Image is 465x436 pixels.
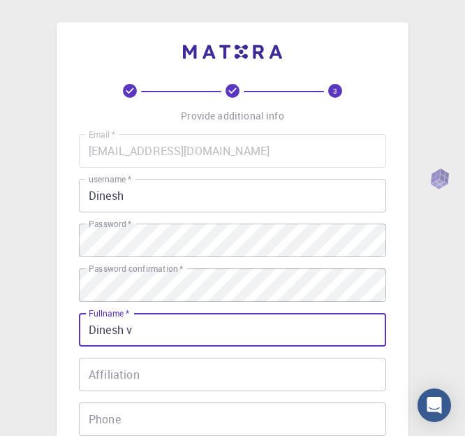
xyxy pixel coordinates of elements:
label: Password [89,218,131,230]
label: Email [89,129,115,140]
label: username [89,173,131,185]
text: 3 [333,86,337,96]
p: Provide additional info [181,109,283,123]
div: Open Intercom Messenger [418,388,451,422]
label: Fullname [89,307,129,319]
label: Password confirmation [89,263,183,275]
